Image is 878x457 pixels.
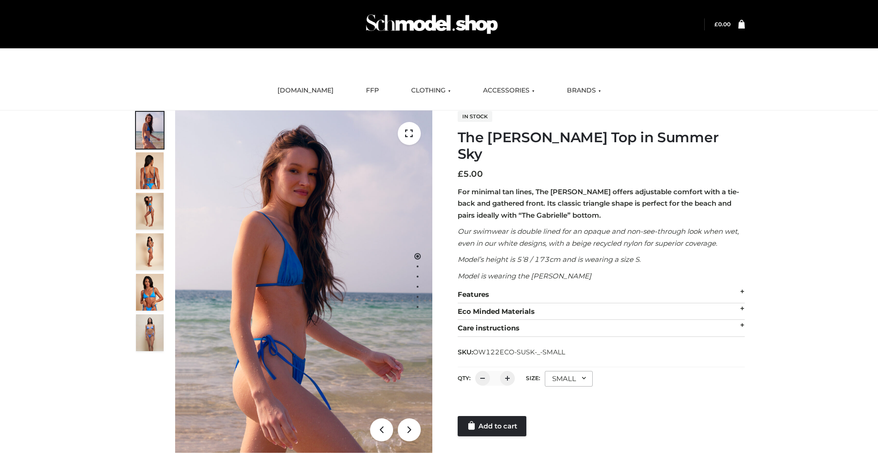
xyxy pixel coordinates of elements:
[458,169,483,179] bdi: 5.00
[458,286,745,303] div: Features
[136,274,164,311] img: 2.Alex-top_CN-1-1-2.jpg
[363,6,501,42] img: Schmodel Admin 964
[476,81,542,101] a: ACCESSORIES
[473,348,565,356] span: OW122ECO-SUSK-_-SMALL
[458,227,739,248] em: Our swimwear is double lined for an opaque and non-see-through look when wet, even in our white d...
[560,81,608,101] a: BRANDS
[458,272,591,280] em: Model is wearing the [PERSON_NAME]
[136,193,164,230] img: 4.Alex-top_CN-1-1-2.jpg
[458,129,745,162] h1: The [PERSON_NAME] Top in Summer Sky
[714,21,731,28] a: £0.00
[714,21,731,28] bdi: 0.00
[458,255,641,264] em: Model’s height is 5’8 / 173cm and is wearing a size S.
[136,314,164,351] img: SSVC.jpg
[458,347,566,358] span: SKU:
[526,375,540,382] label: Size:
[271,81,341,101] a: [DOMAIN_NAME]
[175,110,432,453] img: 1.Alex-top_SS-1_4464b1e7-c2c9-4e4b-a62c-58381cd673c0 (1)
[458,320,745,337] div: Care instructions
[458,303,745,320] div: Eco Minded Materials
[458,375,471,382] label: QTY:
[136,233,164,270] img: 3.Alex-top_CN-1-1-2.jpg
[136,112,164,149] img: 1.Alex-top_SS-1_4464b1e7-c2c9-4e4b-a62c-58381cd673c0-1.jpg
[404,81,458,101] a: CLOTHING
[458,111,492,122] span: In stock
[458,416,526,436] a: Add to cart
[458,169,463,179] span: £
[458,187,739,220] strong: For minimal tan lines, The [PERSON_NAME] offers adjustable comfort with a tie-back and gathered f...
[359,81,386,101] a: FFP
[136,152,164,189] img: 5.Alex-top_CN-1-1_1-1.jpg
[714,21,718,28] span: £
[545,371,593,387] div: SMALL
